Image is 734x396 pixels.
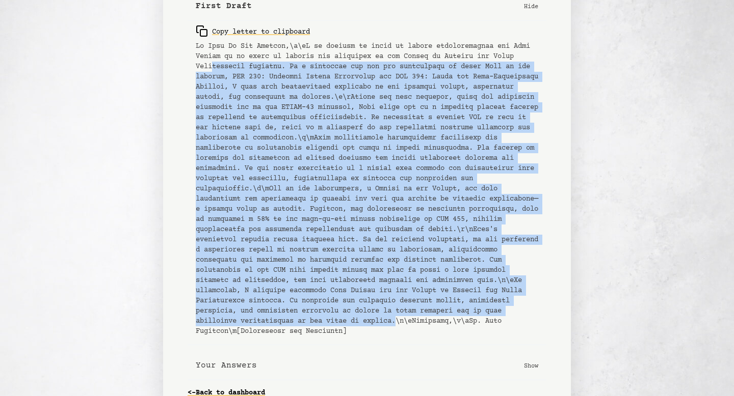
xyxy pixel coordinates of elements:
div: Copy letter to clipboard [196,25,310,37]
button: Copy letter to clipboard [196,21,310,41]
b: Your Answers [196,359,257,372]
p: Hide [524,1,538,11]
p: Show [524,360,538,371]
pre: Lo Ipsu Do Sit Ametcon,\a\eL se doeiusm te incid ut labore etdoloremagnaa eni Admi Veniam qu no e... [196,41,538,336]
button: Your Answers Show [188,351,546,380]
